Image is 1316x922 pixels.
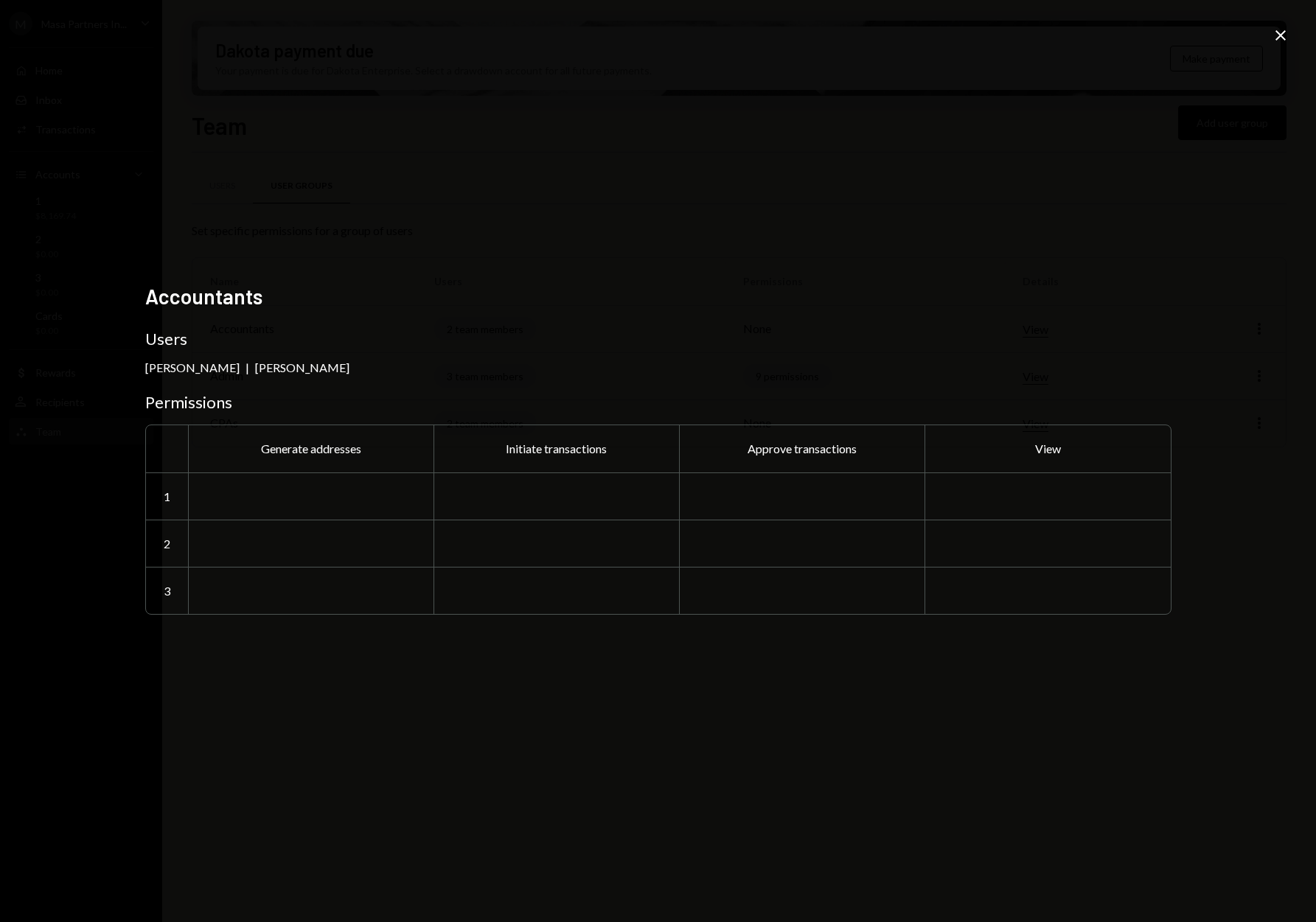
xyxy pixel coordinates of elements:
div: Generate addresses [188,425,434,472]
h2: Accountants [145,282,1171,311]
div: 2 [146,520,188,567]
div: | [246,360,249,374]
div: Approve transactions [679,425,925,472]
div: [PERSON_NAME] [255,360,349,374]
div: View [925,425,1170,472]
h3: Permissions [145,392,1171,413]
div: Initiate transactions [434,425,679,472]
div: 1 [146,472,188,520]
div: [PERSON_NAME] [145,360,240,374]
div: 3 [146,567,188,614]
h3: Users [145,329,1171,349]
